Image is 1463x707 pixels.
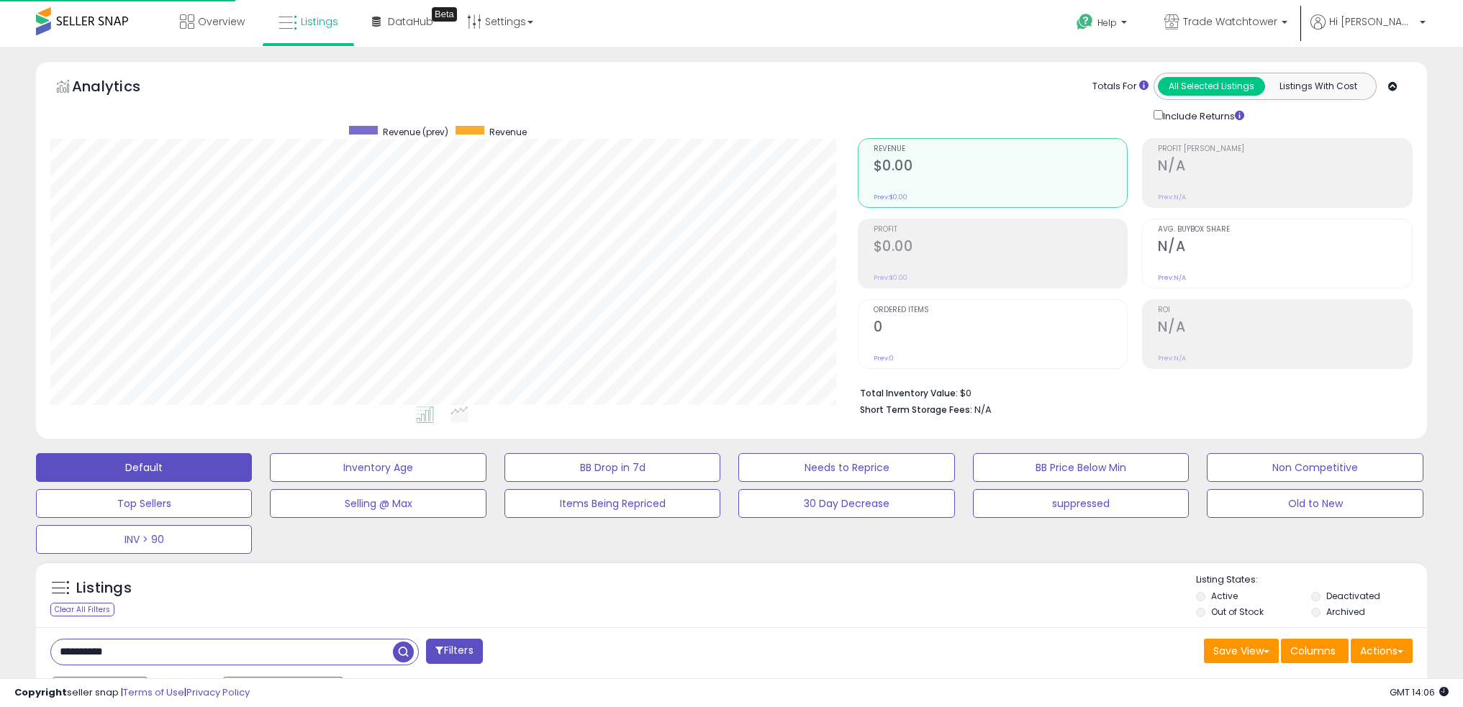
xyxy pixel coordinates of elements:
p: Listing States: [1196,573,1427,587]
span: Profit [874,226,1128,234]
li: $0 [860,383,1402,401]
a: Privacy Policy [186,685,250,699]
label: Active [1211,590,1238,602]
label: Deactivated [1326,590,1380,602]
div: Clear All Filters [50,603,114,616]
b: Short Term Storage Fees: [860,403,972,416]
span: Profit [PERSON_NAME] [1158,145,1412,153]
span: Revenue [489,126,527,138]
span: 2025-10-10 14:06 GMT [1390,685,1449,699]
div: Include Returns [1143,107,1262,124]
a: Terms of Use [123,685,184,699]
i: Get Help [1076,13,1094,31]
h2: N/A [1158,238,1412,257]
button: Items Being Repriced [504,489,720,518]
span: Overview [198,14,245,29]
h5: Analytics [72,76,168,100]
button: Non Competitive [1207,453,1423,482]
button: BB Price Below Min [973,453,1189,482]
h2: $0.00 [874,238,1128,257]
button: Filters [426,639,482,664]
button: Inventory Age [270,453,486,482]
button: Top Sellers [36,489,252,518]
small: Prev: N/A [1158,193,1186,201]
button: Listings With Cost [1264,77,1372,96]
button: BB Drop in 7d [504,453,720,482]
button: Save View [1204,639,1279,663]
div: seller snap | | [14,686,250,700]
button: suppressed [973,489,1189,518]
span: ROI [1158,306,1412,314]
small: Prev: 0 [874,354,894,362]
button: Sep-25 - Oct-01 [222,677,344,701]
span: Ordered Items [874,306,1128,314]
span: Trade Watchtower [1183,14,1277,29]
div: Tooltip anchor [432,7,457,22]
span: Help [1097,17,1117,29]
span: Listings [301,14,338,29]
span: Avg. Buybox Share [1158,226,1412,234]
label: Out of Stock [1211,606,1264,618]
span: Revenue (prev) [383,126,448,138]
span: Columns [1290,644,1336,658]
button: All Selected Listings [1158,77,1265,96]
h2: 0 [874,319,1128,338]
button: Actions [1351,639,1413,663]
span: N/A [974,403,992,416]
h5: Listings [76,578,132,598]
a: Help [1065,2,1141,47]
h2: $0.00 [874,158,1128,177]
span: Hi [PERSON_NAME] [1329,14,1416,29]
h2: N/A [1158,158,1412,177]
small: Prev: $0.00 [874,273,907,282]
button: Selling @ Max [270,489,486,518]
h2: N/A [1158,319,1412,338]
small: Prev: N/A [1158,354,1186,362]
small: Prev: N/A [1158,273,1186,282]
button: Columns [1281,639,1349,663]
span: Revenue [874,145,1128,153]
a: Hi [PERSON_NAME] [1310,14,1426,47]
b: Total Inventory Value: [860,387,958,399]
button: Last 7 Days [52,677,148,701]
strong: Copyright [14,685,67,699]
label: Archived [1326,606,1365,618]
button: Needs to Reprice [738,453,954,482]
button: Default [36,453,252,482]
small: Prev: $0.00 [874,193,907,201]
button: INV > 90 [36,525,252,554]
button: Old to New [1207,489,1423,518]
div: Totals For [1092,80,1149,93]
span: DataHub [388,14,433,29]
button: 30 Day Decrease [738,489,954,518]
